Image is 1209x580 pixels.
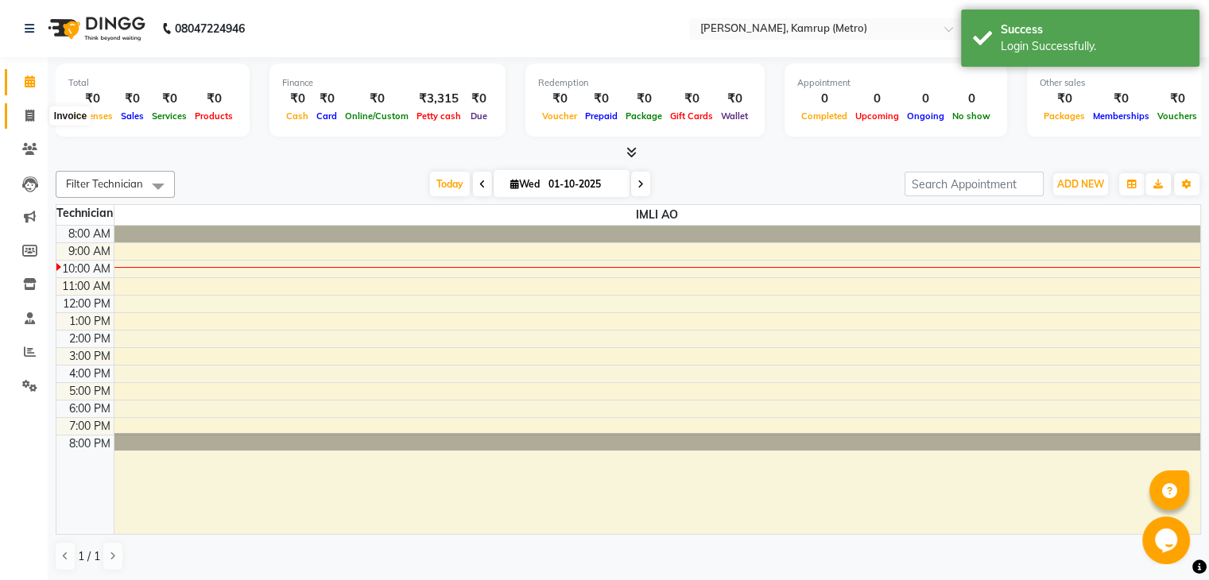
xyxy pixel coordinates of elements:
[66,177,143,190] span: Filter Technician
[1040,110,1089,122] span: Packages
[1089,90,1153,108] div: ₹0
[717,90,752,108] div: ₹0
[622,110,666,122] span: Package
[68,90,117,108] div: ₹0
[1001,21,1188,38] div: Success
[56,205,114,222] div: Technician
[341,90,413,108] div: ₹0
[1040,90,1089,108] div: ₹0
[65,243,114,260] div: 9:00 AM
[191,90,237,108] div: ₹0
[948,90,994,108] div: 0
[282,76,493,90] div: Finance
[1001,38,1188,55] div: Login Successfully.
[666,90,717,108] div: ₹0
[1089,110,1153,122] span: Memberships
[50,106,91,126] div: Invoice
[538,110,581,122] span: Voucher
[413,90,465,108] div: ₹3,315
[1053,173,1108,195] button: ADD NEW
[282,90,312,108] div: ₹0
[148,90,191,108] div: ₹0
[797,76,994,90] div: Appointment
[413,110,465,122] span: Petty cash
[717,110,752,122] span: Wallet
[66,348,114,365] div: 3:00 PM
[66,383,114,400] div: 5:00 PM
[191,110,237,122] span: Products
[622,90,666,108] div: ₹0
[66,313,114,330] div: 1:00 PM
[148,110,191,122] span: Services
[66,435,114,452] div: 8:00 PM
[65,226,114,242] div: 8:00 AM
[581,110,622,122] span: Prepaid
[948,110,994,122] span: No show
[797,90,851,108] div: 0
[851,110,903,122] span: Upcoming
[341,110,413,122] span: Online/Custom
[903,110,948,122] span: Ongoing
[1153,90,1201,108] div: ₹0
[538,76,752,90] div: Redemption
[666,110,717,122] span: Gift Cards
[312,110,341,122] span: Card
[430,172,470,196] span: Today
[66,418,114,435] div: 7:00 PM
[66,400,114,417] div: 6:00 PM
[1142,516,1193,564] iframe: chat widget
[905,172,1044,196] input: Search Appointment
[41,6,149,51] img: logo
[506,178,544,190] span: Wed
[903,90,948,108] div: 0
[282,110,312,122] span: Cash
[66,365,114,382] div: 4:00 PM
[851,90,903,108] div: 0
[465,90,493,108] div: ₹0
[538,90,581,108] div: ₹0
[68,76,237,90] div: Total
[1057,178,1104,190] span: ADD NEW
[544,172,623,196] input: 2025-10-01
[114,205,1201,225] span: IMLI AO
[1153,110,1201,122] span: Vouchers
[312,90,341,108] div: ₹0
[175,6,245,51] b: 08047224946
[60,296,114,312] div: 12:00 PM
[467,110,491,122] span: Due
[78,548,100,565] span: 1 / 1
[117,110,148,122] span: Sales
[59,261,114,277] div: 10:00 AM
[117,90,148,108] div: ₹0
[59,278,114,295] div: 11:00 AM
[797,110,851,122] span: Completed
[581,90,622,108] div: ₹0
[66,331,114,347] div: 2:00 PM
